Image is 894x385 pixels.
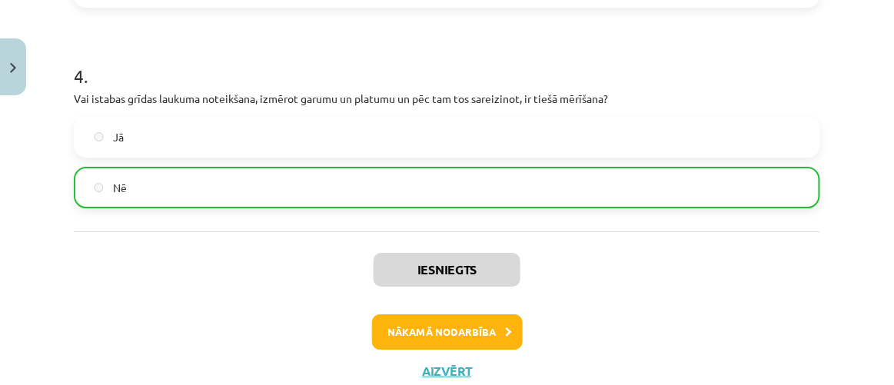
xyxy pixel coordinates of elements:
p: Vai istabas grīdas laukuma noteikšana, izmērot garumu un platumu un pēc tam tos sareizinot, ir ti... [74,91,820,107]
input: Jā [94,132,104,142]
img: icon-close-lesson-0947bae3869378f0d4975bcd49f059093ad1ed9edebbc8119c70593378902aed.svg [10,63,16,73]
button: Iesniegts [374,253,520,287]
button: Aizvērt [418,363,477,379]
span: Nē [113,180,127,196]
span: Jā [113,129,124,145]
button: Nākamā nodarbība [372,314,523,350]
input: Nē [94,183,104,193]
h1: 4 . [74,38,820,86]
